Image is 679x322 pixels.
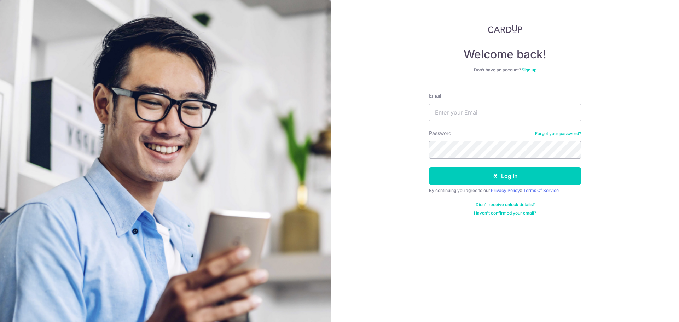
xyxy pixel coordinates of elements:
[491,188,520,193] a: Privacy Policy
[523,188,559,193] a: Terms Of Service
[429,130,452,137] label: Password
[429,47,581,62] h4: Welcome back!
[488,25,522,33] img: CardUp Logo
[522,67,536,72] a: Sign up
[535,131,581,136] a: Forgot your password?
[474,210,536,216] a: Haven't confirmed your email?
[429,167,581,185] button: Log in
[429,67,581,73] div: Don’t have an account?
[476,202,535,207] a: Didn't receive unlock details?
[429,92,441,99] label: Email
[429,188,581,193] div: By continuing you agree to our &
[429,104,581,121] input: Enter your Email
